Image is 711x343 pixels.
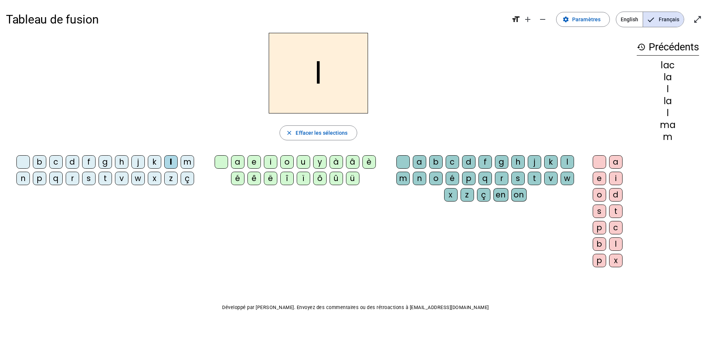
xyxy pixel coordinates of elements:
[346,155,359,169] div: â
[462,172,475,185] div: p
[609,221,623,234] div: c
[477,188,490,202] div: ç
[616,12,643,27] span: English
[461,188,474,202] div: z
[446,155,459,169] div: c
[99,172,112,185] div: t
[528,172,541,185] div: t
[562,16,569,23] mat-icon: settings
[523,15,532,24] mat-icon: add
[609,188,623,202] div: d
[593,172,606,185] div: e
[511,155,525,169] div: h
[446,172,459,185] div: é
[637,121,699,130] div: ma
[396,172,410,185] div: m
[593,237,606,251] div: b
[561,172,574,185] div: w
[296,128,347,137] span: Effacer les sélections
[637,109,699,118] div: l
[82,155,96,169] div: f
[444,188,458,202] div: x
[535,12,550,27] button: Diminuer la taille de la police
[556,12,610,27] button: Paramètres
[572,15,601,24] span: Paramètres
[330,155,343,169] div: à
[493,188,508,202] div: en
[280,125,357,140] button: Effacer les sélections
[115,172,128,185] div: v
[637,61,699,70] div: lac
[429,172,443,185] div: o
[264,172,277,185] div: ë
[637,43,646,52] mat-icon: history
[637,132,699,141] div: m
[247,155,261,169] div: e
[511,188,527,202] div: on
[495,172,508,185] div: r
[616,12,684,27] mat-button-toggle-group: Language selection
[247,172,261,185] div: ê
[609,205,623,218] div: t
[131,155,145,169] div: j
[330,172,343,185] div: û
[66,172,79,185] div: r
[413,155,426,169] div: a
[164,155,178,169] div: l
[643,12,684,27] span: Français
[49,172,63,185] div: q
[264,155,277,169] div: i
[148,155,161,169] div: k
[609,254,623,267] div: x
[637,97,699,106] div: la
[593,221,606,234] div: p
[690,12,705,27] button: Entrer en plein écran
[478,155,492,169] div: f
[231,155,244,169] div: a
[511,172,525,185] div: s
[520,12,535,27] button: Augmenter la taille de la police
[429,155,443,169] div: b
[280,155,294,169] div: o
[538,15,547,24] mat-icon: remove
[181,172,194,185] div: ç
[6,303,705,312] p: Développé par [PERSON_NAME]. Envoyez des commentaires ou des rétroactions à [EMAIL_ADDRESS][DOMAI...
[609,155,623,169] div: a
[313,155,327,169] div: y
[346,172,359,185] div: ü
[693,15,702,24] mat-icon: open_in_full
[637,39,699,56] h3: Précédents
[269,33,368,113] h2: l
[609,172,623,185] div: i
[6,7,505,31] h1: Tableau de fusion
[49,155,63,169] div: c
[637,73,699,82] div: la
[593,254,606,267] div: p
[544,155,558,169] div: k
[297,155,310,169] div: u
[286,130,293,136] mat-icon: close
[593,205,606,218] div: s
[561,155,574,169] div: l
[33,172,46,185] div: p
[99,155,112,169] div: g
[148,172,161,185] div: x
[82,172,96,185] div: s
[593,188,606,202] div: o
[495,155,508,169] div: g
[637,85,699,94] div: l
[181,155,194,169] div: m
[280,172,294,185] div: î
[544,172,558,185] div: v
[413,172,426,185] div: n
[115,155,128,169] div: h
[528,155,541,169] div: j
[131,172,145,185] div: w
[66,155,79,169] div: d
[362,155,376,169] div: è
[297,172,310,185] div: ï
[478,172,492,185] div: q
[164,172,178,185] div: z
[16,172,30,185] div: n
[462,155,475,169] div: d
